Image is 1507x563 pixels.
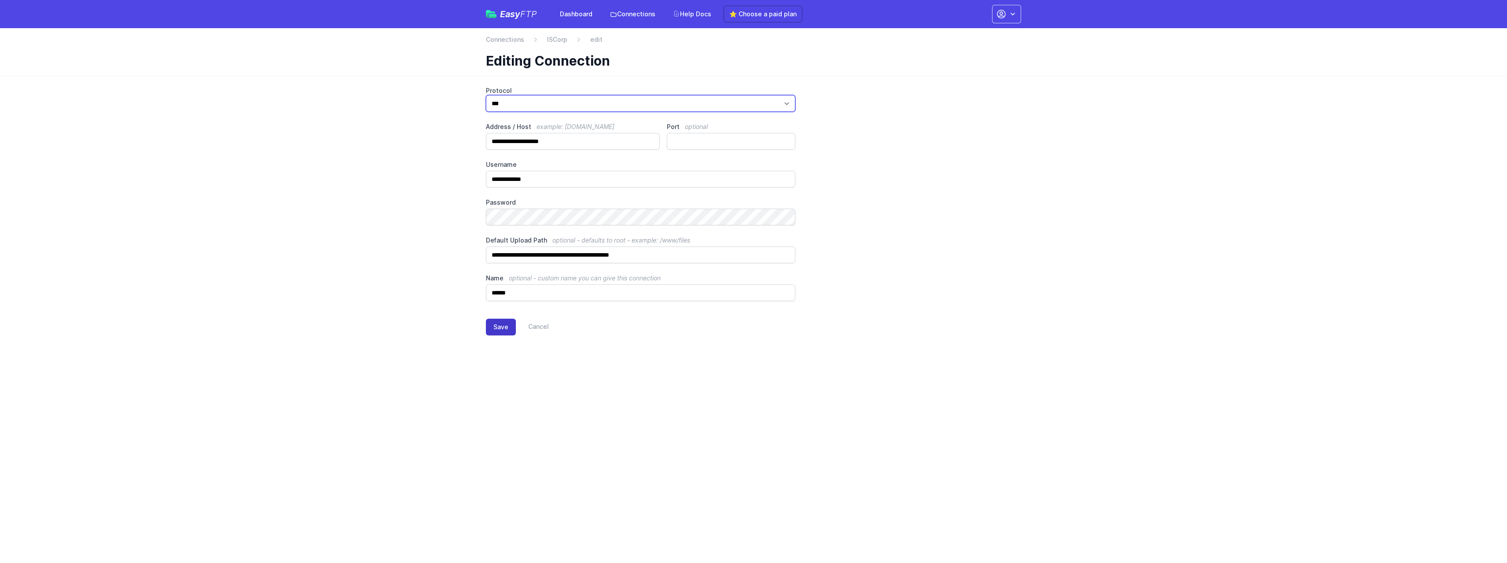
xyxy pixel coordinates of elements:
[590,35,603,44] span: edit
[486,10,496,18] img: easyftp_logo.png
[552,236,690,244] span: optional - defaults to root - example: /www/files
[486,53,1014,69] h1: Editing Connection
[486,122,660,131] label: Address / Host
[486,35,1021,49] nav: Breadcrumb
[668,6,717,22] a: Help Docs
[486,35,524,44] a: Connections
[486,10,537,18] a: EasyFTP
[537,123,614,130] span: example: [DOMAIN_NAME]
[547,35,567,44] a: ISCorp
[500,10,537,18] span: Easy
[520,9,537,19] span: FTP
[724,6,802,22] a: ⭐ Choose a paid plan
[486,236,795,245] label: Default Upload Path
[685,123,708,130] span: optional
[486,274,795,283] label: Name
[667,122,795,131] label: Port
[555,6,598,22] a: Dashboard
[486,198,795,207] label: Password
[486,86,795,95] label: Protocol
[486,160,795,169] label: Username
[509,274,661,282] span: optional - custom name you can give this connection
[516,319,549,335] a: Cancel
[605,6,661,22] a: Connections
[1463,519,1496,552] iframe: Drift Widget Chat Controller
[486,319,516,335] button: Save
